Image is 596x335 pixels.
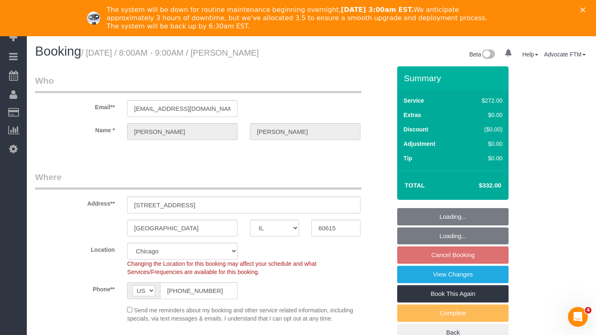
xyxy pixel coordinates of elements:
label: Location [29,243,121,254]
input: Last Name* [250,123,360,140]
div: $0.00 [464,111,503,119]
span: Changing the Location for this booking may affect your schedule and what Services/Frequencies are... [127,260,316,275]
legend: Where [35,171,361,190]
a: Help [522,51,538,58]
span: Booking [35,44,81,59]
input: First Name** [127,123,238,140]
input: Zip Code** [311,220,360,237]
label: Tip [403,154,412,162]
strong: Total [405,182,425,189]
a: Beta [469,51,495,58]
img: New interface [481,49,495,60]
a: Advocate FTM [544,51,586,58]
span: 4 [585,307,591,314]
small: / [DATE] / 8:00AM - 9:00AM / [PERSON_NAME] [81,48,259,57]
iframe: Intercom live chat [568,307,588,327]
label: Extras [403,111,421,119]
a: View Changes [397,266,509,283]
label: Adjustment [403,140,435,148]
div: $0.00 [464,154,503,162]
span: Send me reminders about my booking and other service related information, including specials, via... [127,307,353,322]
h3: Summary [404,73,504,83]
label: Name * [29,123,121,134]
div: $272.00 [464,96,503,105]
div: The system will be down for routine maintenance beginning overnight, We anticipate approximately ... [107,6,496,30]
div: $0.00 [464,140,503,148]
h4: $332.00 [454,182,501,189]
div: ($0.00) [464,125,503,134]
a: Book This Again [397,285,509,302]
label: Discount [403,125,428,134]
label: Service [403,96,424,105]
b: [DATE] 3:00am EST. [341,6,413,14]
img: Profile image for Ellie [87,12,100,25]
legend: Who [35,75,361,93]
div: Close [580,7,589,12]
